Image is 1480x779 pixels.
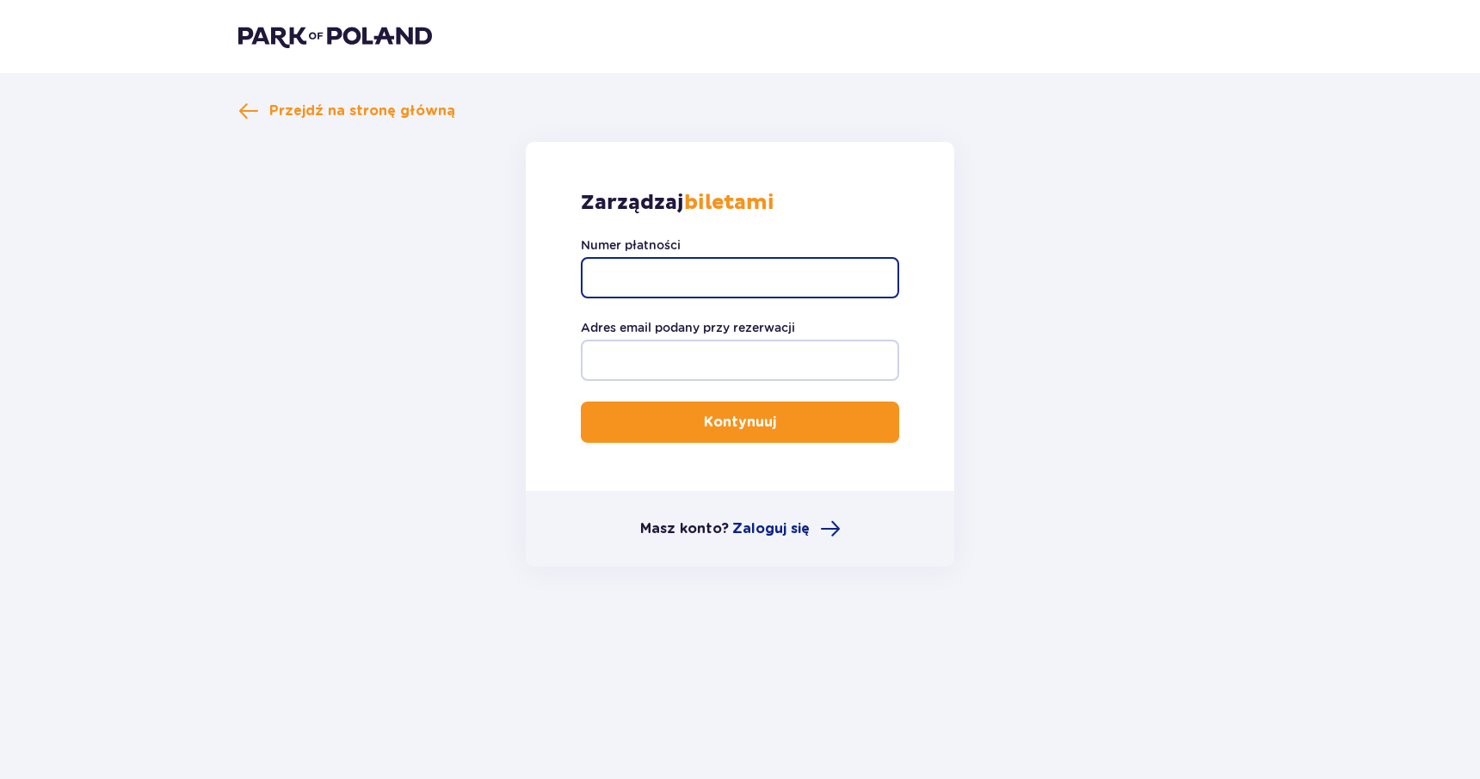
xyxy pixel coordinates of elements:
[684,190,774,216] strong: biletami
[581,190,774,216] p: Zarządzaj
[732,518,841,539] a: Zaloguj się
[269,101,455,120] span: Przejdź na stronę główną
[238,101,455,121] a: Przejdź na stronę główną
[581,236,681,254] label: Numer płatności
[732,519,810,538] span: Zaloguj się
[581,319,795,336] label: Adres email podany przy rezerwacji
[238,24,432,48] img: Park of Poland logo
[704,413,776,432] p: Kontynuuj
[640,519,729,538] p: Masz konto?
[581,402,899,443] button: Kontynuuj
